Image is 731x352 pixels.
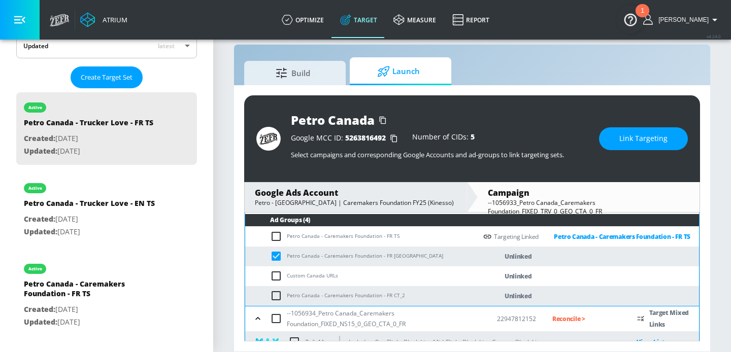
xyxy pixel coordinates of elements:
[245,286,477,306] td: Petro Canada - Caremakers Foundation - FR CT_2
[599,127,688,150] button: Link Targeting
[707,33,721,39] span: v 4.24.0
[24,133,55,143] span: Created:
[332,2,385,38] a: Target
[444,2,497,38] a: Report
[488,187,689,198] div: Campaign
[641,11,644,24] div: 1
[24,146,57,156] span: Updated:
[24,213,155,226] p: [DATE]
[349,337,542,347] p: Includes: Pre-Flight Block List, Mid-Flight Block List, Custom Block List
[16,254,197,336] div: activePetro Canada - Caremakers Foundation - FR TSCreated:[DATE]Updated:[DATE]
[505,290,532,302] p: Unlinked
[24,317,57,327] span: Updated:
[245,182,467,212] div: Google Ads AccountPetro - [GEOGRAPHIC_DATA] | Caremakers Foundation FY25 (Kinesso)
[287,308,481,329] p: --1056934_Petro Canada_Caremakers Foundation_FIXED_NS15_0_GEO_CTA_0_FR
[71,66,143,88] button: Create Target Set
[255,198,456,207] div: Petro - [GEOGRAPHIC_DATA] | Caremakers Foundation FY25 (Kinesso)
[28,266,42,271] div: active
[24,214,55,224] span: Created:
[654,16,709,23] span: login as: eugenia.kim@zefr.com
[24,132,153,145] p: [DATE]
[291,133,402,144] div: Google MCC ID:
[539,231,690,242] a: Petro Canada - Caremakers Foundation - FR TS
[616,5,645,33] button: Open Resource Center, 1 new notification
[291,150,589,159] p: Select campaigns and corresponding Google Accounts and ad-groups to link targeting sets.
[81,72,132,83] span: Create Target Set
[291,112,375,128] div: Petro Canada
[637,338,669,346] a: View List ›
[649,307,699,330] p: Target Mixed Links
[552,313,621,325] p: Reconcile >
[28,186,42,191] div: active
[24,316,166,329] p: [DATE]
[24,118,153,132] div: Petro Canada - Trucker Love - FR TS
[16,92,197,165] div: activePetro Canada - Trucker Love - FR TSCreated:[DATE]Updated:[DATE]
[488,198,689,216] div: --1056933_Petro Canada_Caremakers Foundation_FIXED_TRV_0_GEO_CTA_0_FR
[345,133,386,143] span: 5263816492
[245,266,477,286] td: Custom Canada URLs
[255,187,456,198] div: Google Ads Account
[28,105,42,110] div: active
[471,132,475,142] span: 5
[80,12,127,27] a: Atrium
[158,42,175,50] span: latest
[24,303,166,316] p: [DATE]
[505,270,532,282] p: Unlinked
[24,226,155,238] p: [DATE]
[619,132,668,145] span: Link Targeting
[16,173,197,245] div: activePetro Canada - Trucker Love - EN TSCreated:[DATE]Updated:[DATE]
[24,145,153,158] p: [DATE]
[505,251,532,262] p: Unlinked
[245,227,477,247] td: Petro Canada - Caremakers Foundation - FR TS
[385,2,444,38] a: measure
[497,313,536,324] p: 22947812152
[98,15,127,24] div: Atrium
[24,279,166,303] div: Petro Canada - Caremakers Foundation - FR TS
[254,61,331,85] span: Build
[245,214,699,227] th: Ad Groups (4)
[274,2,332,38] a: optimize
[494,231,690,242] div: Targeting Linked
[24,227,57,236] span: Updated:
[24,304,55,314] span: Created:
[643,14,721,26] button: [PERSON_NAME]
[24,198,155,213] div: Petro Canada - Trucker Love - EN TS
[23,42,48,50] div: Updated
[245,247,477,266] td: Petro Canada - Caremakers Foundation - FR [GEOGRAPHIC_DATA]
[412,133,475,144] div: Number of CIDs:
[305,337,330,347] p: Zefr Max
[360,59,437,84] span: Launch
